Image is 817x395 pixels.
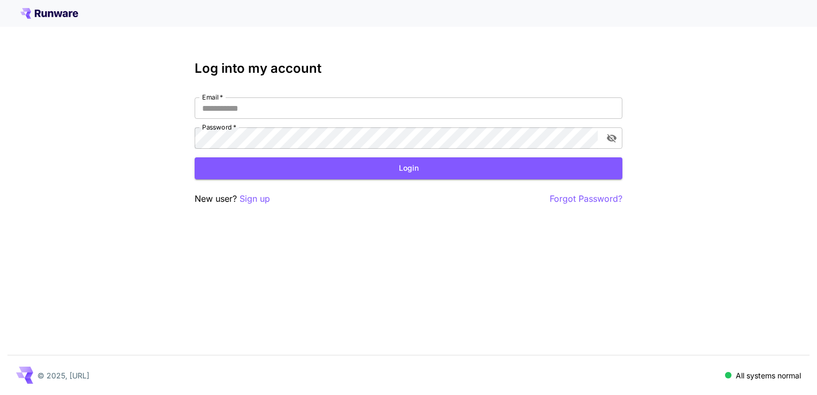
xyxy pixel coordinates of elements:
[550,192,622,206] button: Forgot Password?
[202,93,223,102] label: Email
[195,61,622,76] h3: Log into my account
[736,370,801,381] p: All systems normal
[37,370,89,381] p: © 2025, [URL]
[195,157,622,179] button: Login
[195,192,270,206] p: New user?
[602,128,621,148] button: toggle password visibility
[202,123,236,132] label: Password
[240,192,270,206] button: Sign up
